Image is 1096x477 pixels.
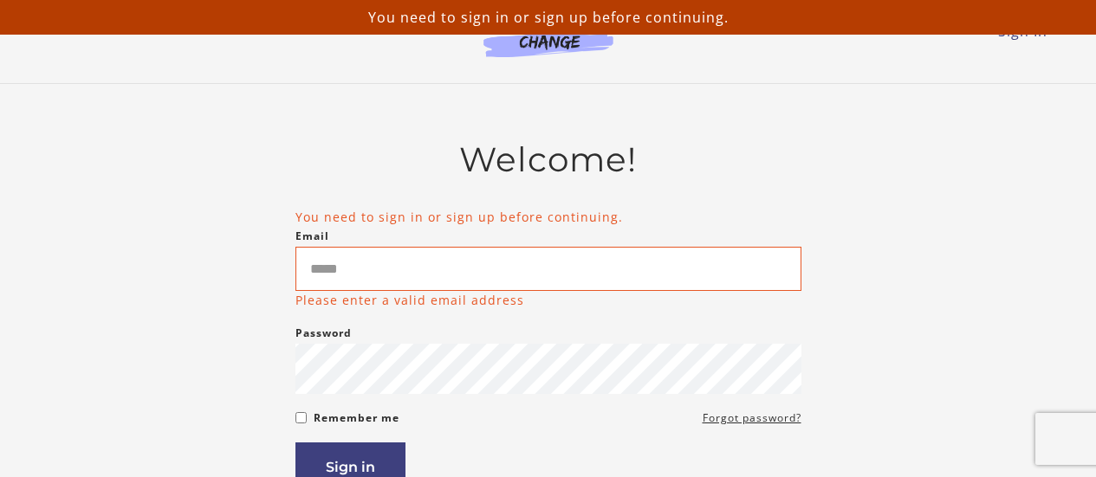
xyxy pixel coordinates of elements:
[703,408,801,429] a: Forgot password?
[295,226,329,247] label: Email
[295,323,352,344] label: Password
[7,7,1089,28] p: You need to sign in or sign up before continuing.
[295,291,524,309] p: Please enter a valid email address
[314,408,399,429] label: Remember me
[295,208,801,226] li: You need to sign in or sign up before continuing.
[295,139,801,180] h2: Welcome!
[465,17,632,57] img: Agents of Change Logo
